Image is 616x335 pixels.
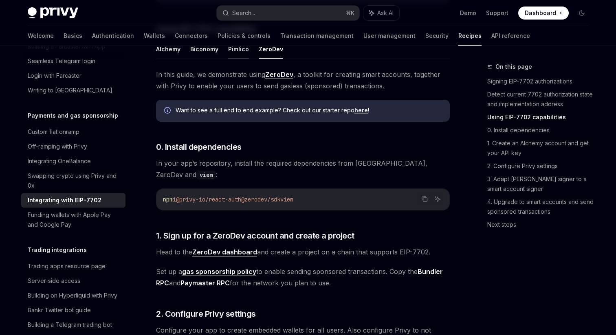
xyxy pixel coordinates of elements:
[28,156,91,166] div: Integrating OneBalance
[28,26,54,46] a: Welcome
[487,173,595,195] a: 3. Adapt [PERSON_NAME] signer to a smart account signer
[28,210,121,230] div: Funding wallets with Apple Pay and Google Pay
[28,7,78,19] img: dark logo
[241,196,280,203] span: @zerodev/sdk
[28,195,101,205] div: Integrating with EIP-7702
[175,26,208,46] a: Connectors
[460,9,476,17] a: Demo
[487,137,595,160] a: 1. Create an Alchemy account and get your API key
[196,171,216,179] a: viem
[64,26,82,46] a: Basics
[28,261,106,271] div: Trading apps resource page
[432,194,443,204] button: Ask AI
[280,196,293,203] span: viem
[180,279,230,287] strong: Paymaster RPC
[21,83,125,98] a: Writing to [GEOGRAPHIC_DATA]
[164,107,172,115] svg: Info
[192,248,257,256] a: ZeroDev dashboard
[21,54,125,68] a: Seamless Telegram login
[28,71,81,81] div: Login with Farcaster
[21,317,125,332] a: Building a Telegram trading bot
[259,39,283,59] button: ZeroDev
[346,10,354,16] span: ⌘ K
[21,125,125,139] a: Custom fiat onramp
[495,62,532,72] span: On this page
[487,75,595,88] a: Signing EIP-7702 authorizations
[190,39,218,59] button: Biconomy
[487,160,595,173] a: 2. Configure Privy settings
[28,111,118,120] h5: Payments and gas sponsorship
[21,139,125,154] a: Off-ramping with Privy
[28,85,112,95] div: Writing to [GEOGRAPHIC_DATA]
[156,39,180,59] button: Alchemy
[232,8,255,18] div: Search...
[21,193,125,208] a: Integrating with EIP-7702
[21,169,125,193] a: Swapping crypto using Privy and 0x
[196,171,216,180] code: viem
[575,7,588,20] button: Toggle dark mode
[280,26,354,46] a: Transaction management
[21,288,125,303] a: Building on Hyperliquid with Privy
[377,9,394,17] span: Ask AI
[265,70,293,79] a: ZeroDev
[487,195,595,218] a: 4. Upgrade to smart accounts and send sponsored transactions
[28,56,95,66] div: Seamless Telegram login
[176,106,442,114] span: Want to see a full end to end example? Check out our starter repo !
[156,69,450,92] span: In this guide, we demonstrate using , a toolkit for creating smart accounts, together with Privy ...
[21,274,125,288] a: Server-side access
[21,208,125,232] a: Funding wallets with Apple Pay and Google Pay
[419,194,430,204] button: Copy the contents from the code block
[28,320,112,330] div: Building a Telegram trading bot
[156,308,256,320] span: 2. Configure Privy settings
[21,259,125,274] a: Trading apps resource page
[228,39,249,59] button: Pimlico
[363,6,399,20] button: Ask AI
[363,26,416,46] a: User management
[21,154,125,169] a: Integrating OneBalance
[21,68,125,83] a: Login with Farcaster
[354,107,368,114] a: here
[156,267,443,287] strong: Bundler RPC
[28,142,87,151] div: Off-ramping with Privy
[156,141,242,153] span: 0. Install dependencies
[487,111,595,124] a: Using EIP-7702 capabilities
[487,218,595,231] a: Next steps
[491,26,530,46] a: API reference
[218,26,271,46] a: Policies & controls
[28,305,91,315] div: Bankr Twitter bot guide
[163,196,173,203] span: npm
[487,88,595,111] a: Detect current 7702 authorization state and implementation address
[458,26,482,46] a: Recipes
[28,245,87,255] h5: Trading integrations
[173,196,176,203] span: i
[156,266,450,289] span: Set up a to enable sending sponsored transactions. Copy the and for the network you plan to use.
[21,303,125,317] a: Bankr Twitter bot guide
[487,124,595,137] a: 0. Install dependencies
[28,291,117,300] div: Building on Hyperliquid with Privy
[156,158,450,180] span: In your app’s repository, install the required dependencies from [GEOGRAPHIC_DATA], ZeroDev and :
[182,267,256,276] a: gas sponsorship policy
[92,26,134,46] a: Authentication
[525,9,556,17] span: Dashboard
[176,196,241,203] span: @privy-io/react-auth
[156,246,450,258] span: Head to the and create a project on a chain that supports EIP-7702.
[28,276,80,286] div: Server-side access
[192,248,257,256] strong: ZeroDev dashboard
[486,9,508,17] a: Support
[518,7,569,20] a: Dashboard
[425,26,449,46] a: Security
[156,230,354,241] span: 1. Sign up for a ZeroDev account and create a project
[28,171,121,190] div: Swapping crypto using Privy and 0x
[28,127,79,137] div: Custom fiat onramp
[144,26,165,46] a: Wallets
[217,6,359,20] button: Search...⌘K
